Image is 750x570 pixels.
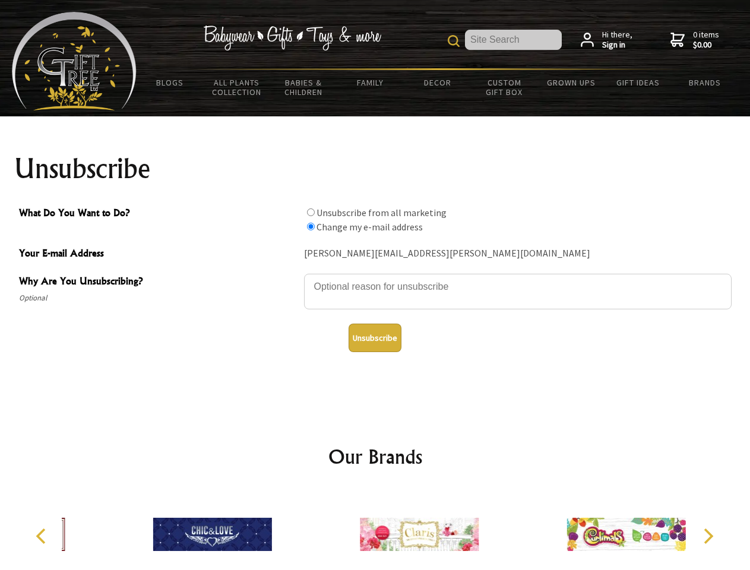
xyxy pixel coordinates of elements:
[304,274,732,309] textarea: Why Are You Unsubscribing?
[465,30,562,50] input: Site Search
[602,30,632,50] span: Hi there,
[602,40,632,50] strong: Sign in
[693,40,719,50] strong: $0.00
[670,30,719,50] a: 0 items$0.00
[270,70,337,104] a: Babies & Children
[317,207,447,218] label: Unsubscribe from all marketing
[695,523,721,549] button: Next
[317,221,423,233] label: Change my e-mail address
[349,324,401,352] button: Unsubscribe
[672,70,739,95] a: Brands
[19,274,298,291] span: Why Are You Unsubscribing?
[337,70,404,95] a: Family
[19,291,298,305] span: Optional
[471,70,538,104] a: Custom Gift Box
[137,70,204,95] a: BLOGS
[14,154,736,183] h1: Unsubscribe
[404,70,471,95] a: Decor
[12,12,137,110] img: Babyware - Gifts - Toys and more...
[537,70,605,95] a: Grown Ups
[24,442,727,471] h2: Our Brands
[307,223,315,230] input: What Do You Want to Do?
[307,208,315,216] input: What Do You Want to Do?
[605,70,672,95] a: Gift Ideas
[19,205,298,223] span: What Do You Want to Do?
[204,70,271,104] a: All Plants Collection
[448,35,460,47] img: product search
[581,30,632,50] a: Hi there,Sign in
[19,246,298,263] span: Your E-mail Address
[304,245,732,263] div: [PERSON_NAME][EMAIL_ADDRESS][PERSON_NAME][DOMAIN_NAME]
[30,523,56,549] button: Previous
[203,26,381,50] img: Babywear - Gifts - Toys & more
[693,29,719,50] span: 0 items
